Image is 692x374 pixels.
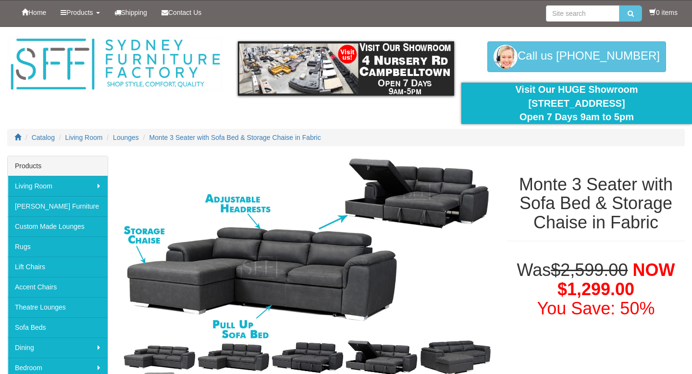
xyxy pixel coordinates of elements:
[65,134,103,141] a: Living Room
[66,9,93,16] span: Products
[649,8,678,17] li: 0 items
[28,9,46,16] span: Home
[8,337,108,358] a: Dining
[507,175,685,232] h1: Monte 3 Seater with Sofa Bed & Storage Chaise in Fabric
[14,0,53,25] a: Home
[551,260,628,280] del: $2,599.00
[8,216,108,237] a: Custom Made Lounges
[113,134,139,141] a: Lounges
[537,299,655,318] font: You Save: 50%
[469,83,685,124] div: Visit Our HUGE Showroom [STREET_ADDRESS] Open 7 Days 9am to 5pm
[8,277,108,297] a: Accent Chairs
[507,261,685,318] h1: Was
[53,0,107,25] a: Products
[546,5,619,22] input: Site search
[8,156,108,176] div: Products
[8,257,108,277] a: Lift Chairs
[7,37,223,92] img: Sydney Furniture Factory
[8,176,108,196] a: Living Room
[121,9,148,16] span: Shipping
[168,9,201,16] span: Contact Us
[557,260,675,299] span: NOW $1,299.00
[149,134,321,141] a: Monte 3 Seater with Sofa Bed & Storage Chaise in Fabric
[8,237,108,257] a: Rugs
[8,196,108,216] a: [PERSON_NAME] Furniture
[107,0,155,25] a: Shipping
[8,317,108,337] a: Sofa Beds
[238,41,454,96] img: showroom.gif
[154,0,209,25] a: Contact Us
[32,134,55,141] a: Catalog
[8,297,108,317] a: Theatre Lounges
